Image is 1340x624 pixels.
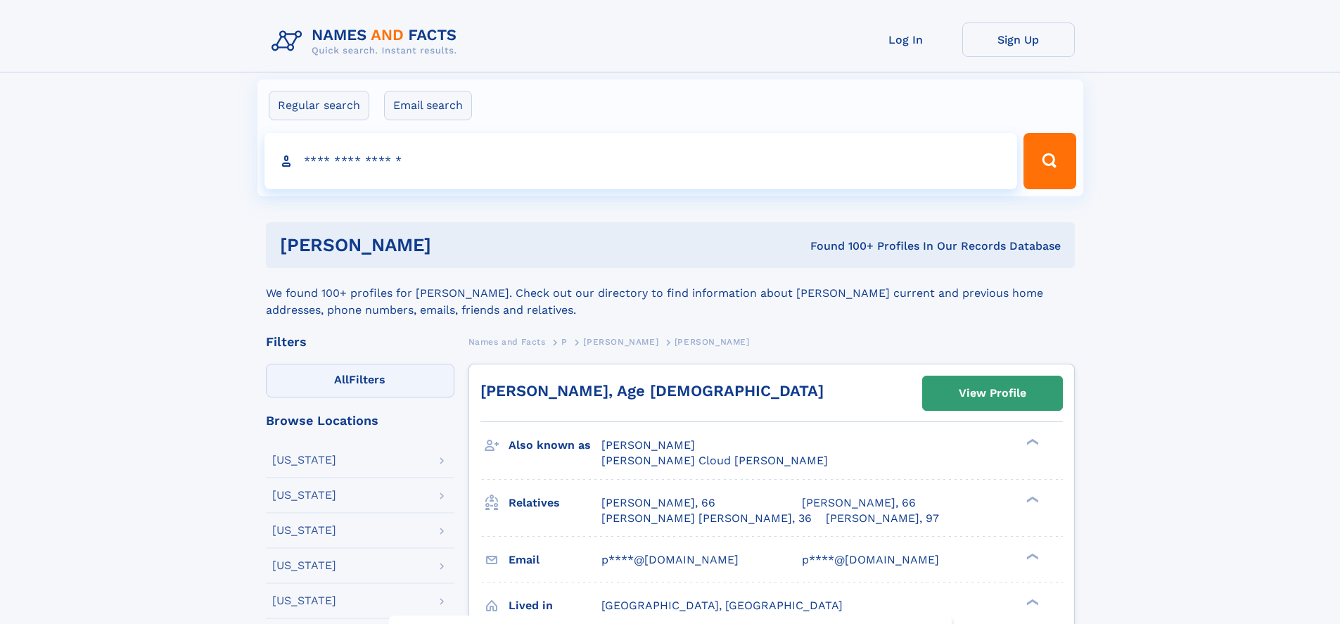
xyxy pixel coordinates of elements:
[480,382,824,400] a: [PERSON_NAME], Age [DEMOGRAPHIC_DATA]
[583,333,658,350] a: [PERSON_NAME]
[509,433,601,457] h3: Also known as
[601,495,715,511] a: [PERSON_NAME], 66
[1023,495,1040,504] div: ❯
[266,364,454,397] label: Filters
[269,91,369,120] label: Regular search
[264,133,1018,189] input: search input
[601,599,843,612] span: [GEOGRAPHIC_DATA], [GEOGRAPHIC_DATA]
[509,548,601,572] h3: Email
[280,236,621,254] h1: [PERSON_NAME]
[266,268,1075,319] div: We found 100+ profiles for [PERSON_NAME]. Check out our directory to find information about [PERS...
[334,373,349,386] span: All
[272,595,336,606] div: [US_STATE]
[601,454,828,467] span: [PERSON_NAME] Cloud [PERSON_NAME]
[272,454,336,466] div: [US_STATE]
[272,490,336,501] div: [US_STATE]
[601,511,812,526] a: [PERSON_NAME] [PERSON_NAME], 36
[620,238,1061,254] div: Found 100+ Profiles In Our Records Database
[468,333,546,350] a: Names and Facts
[1023,133,1076,189] button: Search Button
[561,337,568,347] span: P
[1023,438,1040,447] div: ❯
[509,491,601,515] h3: Relatives
[826,511,939,526] a: [PERSON_NAME], 97
[959,377,1026,409] div: View Profile
[802,495,916,511] a: [PERSON_NAME], 66
[272,560,336,571] div: [US_STATE]
[923,376,1062,410] a: View Profile
[384,91,472,120] label: Email search
[1023,552,1040,561] div: ❯
[272,525,336,536] div: [US_STATE]
[509,594,601,618] h3: Lived in
[561,333,568,350] a: P
[850,23,962,57] a: Log In
[675,337,750,347] span: [PERSON_NAME]
[266,336,454,348] div: Filters
[583,337,658,347] span: [PERSON_NAME]
[962,23,1075,57] a: Sign Up
[1023,597,1040,606] div: ❯
[266,23,468,61] img: Logo Names and Facts
[601,438,695,452] span: [PERSON_NAME]
[266,414,454,427] div: Browse Locations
